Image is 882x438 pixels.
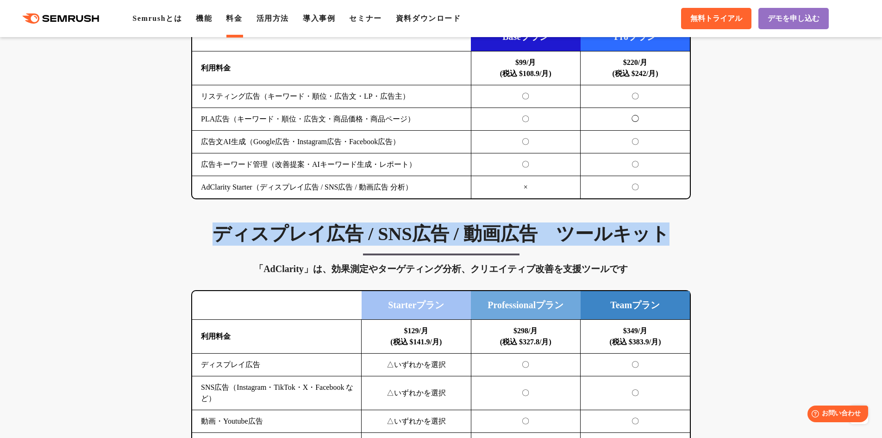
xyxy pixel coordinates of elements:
[471,410,581,433] td: 〇
[362,354,471,376] td: △いずれかを選択
[471,108,581,131] td: 〇
[581,131,690,153] td: 〇
[500,58,551,77] b: $99/月 (税込 $108.9/月)
[581,108,690,131] td: ◯
[500,327,551,346] b: $298/月 (税込 $327.8/月)
[800,402,872,428] iframe: Help widget launcher
[226,14,242,22] a: 料金
[192,376,362,410] td: SNS広告（Instagram・TikTok・X・Facebook など）
[471,85,581,108] td: 〇
[196,14,212,22] a: 機能
[192,108,471,131] td: PLA広告（キーワード・順位・広告文・商品価格・商品ページ）
[581,291,690,320] td: Teamプラン
[256,14,289,22] a: 活用方法
[690,14,742,24] span: 無料トライアル
[471,176,581,199] td: ×
[191,222,691,246] h3: ディスプレイ広告 / SNS広告 / 動画広告 ツールキット
[192,131,471,153] td: 広告文AI生成（Google広告・Instagram広告・Facebook広告）
[581,410,690,433] td: 〇
[581,354,690,376] td: 〇
[471,131,581,153] td: 〇
[581,376,690,410] td: 〇
[201,332,231,340] b: 利用料金
[192,176,471,199] td: AdClarity Starter（ディスプレイ広告 / SNS広告 / 動画広告 分析）
[471,153,581,176] td: 〇
[471,354,581,376] td: 〇
[471,291,581,320] td: Professionalプラン
[758,8,829,29] a: デモを申し込む
[303,14,335,22] a: 導入事例
[362,291,471,320] td: Starterプラン
[612,58,658,77] b: $220/月 (税込 $242/月)
[192,354,362,376] td: ディスプレイ広告
[132,14,182,22] a: Semrushとは
[396,14,461,22] a: 資料ダウンロード
[192,410,362,433] td: 動画・Youtube広告
[349,14,382,22] a: セミナー
[581,153,690,176] td: 〇
[192,153,471,176] td: 広告キーワード管理（改善提案・AIキーワード生成・レポート）
[362,410,471,433] td: △いずれかを選択
[191,261,691,276] div: 「AdClarity」は、効果測定やターゲティング分析、クリエイティブ改善を支援ツールです
[768,14,819,24] span: デモを申し込む
[581,176,690,199] td: 〇
[201,64,231,72] b: 利用料金
[390,327,442,346] b: $129/月 (税込 $141.9/月)
[471,376,581,410] td: 〇
[681,8,751,29] a: 無料トライアル
[609,327,661,346] b: $349/月 (税込 $383.9/月)
[192,85,471,108] td: リスティング広告（キーワード・順位・広告文・LP・広告主）
[581,85,690,108] td: 〇
[362,376,471,410] td: △いずれかを選択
